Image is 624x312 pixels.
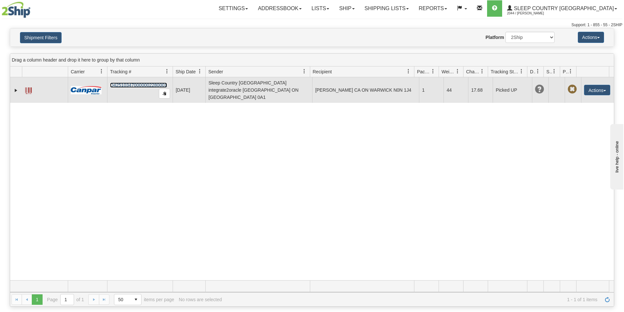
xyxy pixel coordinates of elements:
[507,10,556,17] span: 2044 / [PERSON_NAME]
[131,294,141,305] span: select
[110,83,167,88] a: D425103470000002280001
[110,68,131,75] span: Tracking #
[468,77,493,103] td: 17.68
[61,294,74,305] input: Page 1
[491,68,519,75] span: Tracking Status
[466,68,480,75] span: Charge
[208,68,223,75] span: Sender
[226,297,597,302] span: 1 - 1 of 1 items
[414,0,452,17] a: Reports
[444,77,468,103] td: 44
[118,296,127,303] span: 50
[417,68,431,75] span: Packages
[71,68,85,75] span: Carrier
[159,89,170,99] button: Copy to clipboard
[47,294,84,305] span: Page of 1
[161,66,173,77] a: Tracking # filter column settings
[114,294,174,305] span: items per page
[546,68,552,75] span: Shipment Issues
[584,85,610,95] button: Actions
[493,77,532,103] td: Picked UP
[173,77,205,103] td: [DATE]
[214,0,253,17] a: Settings
[452,66,463,77] a: Weight filter column settings
[205,77,312,103] td: Sleep Country [GEOGRAPHIC_DATA] integrate2oracle [GEOGRAPHIC_DATA] ON [GEOGRAPHIC_DATA] 0A1
[176,68,196,75] span: Ship Date
[114,294,142,305] span: Page sizes drop down
[502,0,622,17] a: Sleep Country [GEOGRAPHIC_DATA] 2044 / [PERSON_NAME]
[477,66,488,77] a: Charge filter column settings
[609,122,623,189] iframe: chat widget
[25,84,32,95] a: Label
[568,85,577,94] span: Pickup Not Assigned
[10,54,614,66] div: grid grouping header
[512,6,614,11] span: Sleep Country [GEOGRAPHIC_DATA]
[313,68,332,75] span: Recipient
[427,66,439,77] a: Packages filter column settings
[194,66,205,77] a: Ship Date filter column settings
[565,66,576,77] a: Pickup Status filter column settings
[403,66,414,77] a: Recipient filter column settings
[535,85,544,94] span: Unknown
[307,0,334,17] a: Lists
[602,294,613,305] a: Refresh
[71,86,102,94] img: 14 - Canpar
[32,294,42,305] span: Page 1
[20,32,62,43] button: Shipment Filters
[360,0,414,17] a: Shipping lists
[563,68,568,75] span: Pickup Status
[516,66,527,77] a: Tracking Status filter column settings
[253,0,307,17] a: Addressbook
[532,66,543,77] a: Delivery Status filter column settings
[179,297,222,302] div: No rows are selected
[530,68,536,75] span: Delivery Status
[13,87,19,94] a: Expand
[96,66,107,77] a: Carrier filter column settings
[312,77,419,103] td: [PERSON_NAME] CA ON WARWICK N0N 1J4
[442,68,455,75] span: Weight
[549,66,560,77] a: Shipment Issues filter column settings
[334,0,359,17] a: Ship
[485,34,504,41] label: Platform
[578,32,604,43] button: Actions
[2,22,622,28] div: Support: 1 - 855 - 55 - 2SHIP
[299,66,310,77] a: Sender filter column settings
[5,6,61,10] div: live help - online
[2,2,30,18] img: logo2044.jpg
[419,77,444,103] td: 1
